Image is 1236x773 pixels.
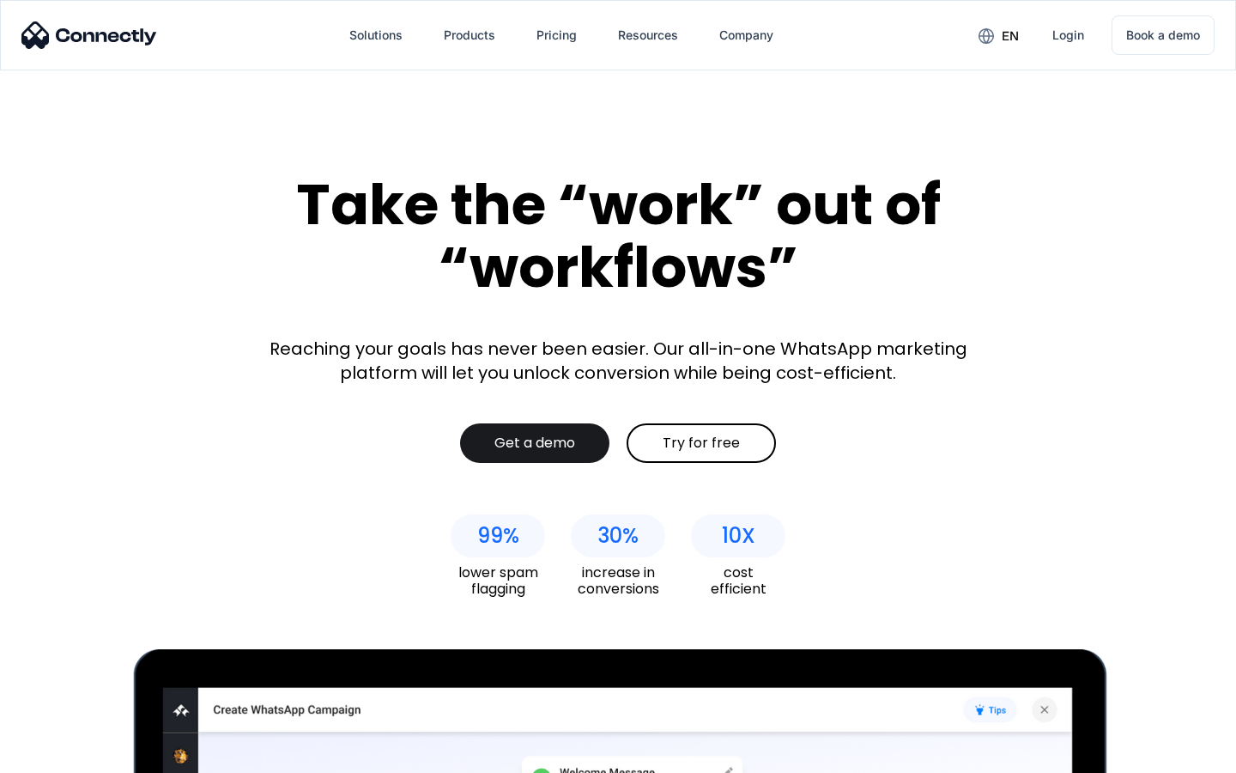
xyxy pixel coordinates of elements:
[1002,24,1019,48] div: en
[1039,15,1098,56] a: Login
[444,23,495,47] div: Products
[232,173,1004,298] div: Take the “work” out of “workflows”
[663,435,740,452] div: Try for free
[477,524,519,548] div: 99%
[536,23,577,47] div: Pricing
[17,743,103,767] aside: Language selected: English
[722,524,755,548] div: 10X
[691,564,785,597] div: cost efficient
[571,564,665,597] div: increase in conversions
[257,337,978,385] div: Reaching your goals has never been easier. Our all-in-one WhatsApp marketing platform will let yo...
[627,423,776,463] a: Try for free
[494,435,575,452] div: Get a demo
[618,23,678,47] div: Resources
[349,23,403,47] div: Solutions
[451,564,545,597] div: lower spam flagging
[523,15,591,56] a: Pricing
[597,524,639,548] div: 30%
[719,23,773,47] div: Company
[460,423,609,463] a: Get a demo
[21,21,157,49] img: Connectly Logo
[34,743,103,767] ul: Language list
[1052,23,1084,47] div: Login
[1112,15,1215,55] a: Book a demo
